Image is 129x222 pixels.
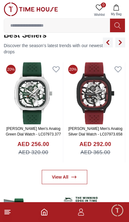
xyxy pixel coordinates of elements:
div: Chat Widget [111,204,124,217]
a: View All [42,170,88,184]
span: Wishlist [92,12,107,17]
p: Discover the season’s latest trends with our newest drops [4,42,103,55]
span: My Bag [108,12,124,16]
h4: AED 292.00 [79,140,111,149]
span: AED 320.00 [18,149,48,157]
a: Home [41,208,48,216]
button: My Bag [107,2,125,18]
span: 0 [101,2,106,7]
span: 20% [68,65,78,74]
img: ... [4,2,58,16]
img: Lee Cooper Men's Analog Silver Dial Watch - LC07973.658 [66,62,125,124]
a: [PERSON_NAME] Men's Analog Green Dial Watch - LC07973.377 [6,127,61,136]
span: AED 365.00 [80,149,110,157]
a: [PERSON_NAME] Men's Analog Silver Dial Watch - LC07973.658 [68,127,122,136]
a: 0Wishlist [92,2,107,18]
h4: AED 256.00 [17,140,49,149]
span: 20% [6,65,16,74]
img: Lee Cooper Men's Analog Green Dial Watch - LC07973.377 [4,62,63,124]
